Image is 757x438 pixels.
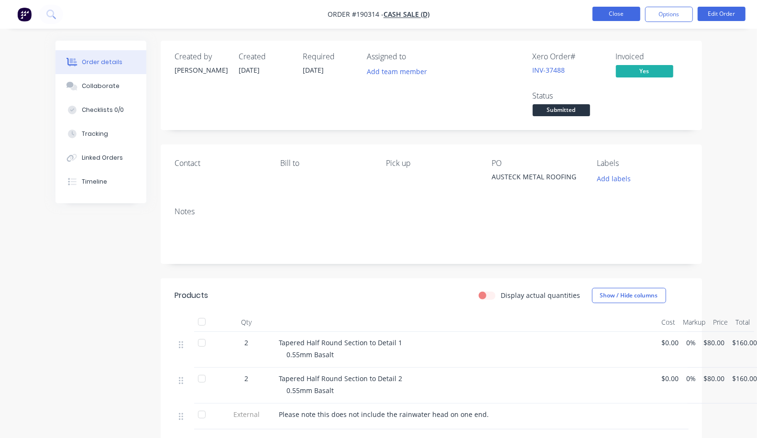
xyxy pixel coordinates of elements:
span: $0.00 [662,338,679,348]
div: Assigned to [367,52,463,61]
span: 0.55mm Basalt [287,386,334,395]
div: Pick up [386,159,476,168]
span: $80.00 [704,373,725,383]
div: [PERSON_NAME] [175,65,228,75]
span: Order #190314 - [328,10,384,19]
img: Factory [17,7,32,22]
div: Total [732,313,754,332]
span: Tapered Half Round Section to Detail 1 [279,338,403,347]
div: Required [303,52,356,61]
div: AUSTECK METAL ROOFING [492,172,582,185]
span: Tapered Half Round Section to Detail 2 [279,374,403,383]
button: Edit Order [698,7,746,21]
span: Yes [616,65,673,77]
span: $80.00 [704,338,725,348]
div: Invoiced [616,52,688,61]
div: Labels [597,159,688,168]
button: Order details [55,50,146,74]
div: Cost [658,313,680,332]
button: Options [645,7,693,22]
div: Collaborate [82,82,120,90]
button: Show / Hide columns [592,288,666,303]
div: Products [175,290,208,301]
a: INV-37488 [533,66,565,75]
span: [DATE] [239,66,260,75]
button: Submitted [533,104,590,119]
button: Tracking [55,122,146,146]
div: Qty [218,313,275,332]
div: Created [239,52,292,61]
div: Price [710,313,732,332]
span: 0% [687,338,696,348]
div: Notes [175,207,688,216]
span: 0.55mm Basalt [287,350,334,359]
label: Display actual quantities [501,290,581,300]
div: Order details [82,58,122,66]
div: Timeline [82,177,107,186]
span: Submitted [533,104,590,116]
button: Checklists 0/0 [55,98,146,122]
div: Tracking [82,130,108,138]
span: Please note this does not include the rainwater head on one end. [279,410,489,419]
div: Contact [175,159,265,168]
a: Cash Sale (D) [384,10,429,19]
span: 2 [245,373,249,383]
span: 0% [687,373,696,383]
span: [DATE] [303,66,324,75]
div: Created by [175,52,228,61]
span: External [222,409,272,419]
button: Collaborate [55,74,146,98]
div: Xero Order # [533,52,604,61]
button: Add team member [362,65,432,78]
div: Markup [680,313,710,332]
span: $0.00 [662,373,679,383]
button: Timeline [55,170,146,194]
div: Linked Orders [82,153,123,162]
div: Status [533,91,604,100]
div: Bill to [280,159,371,168]
button: Close [592,7,640,21]
span: 2 [245,338,249,348]
button: Add team member [367,65,432,78]
button: Linked Orders [55,146,146,170]
div: PO [492,159,582,168]
div: Checklists 0/0 [82,106,124,114]
button: Add labels [592,172,636,185]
